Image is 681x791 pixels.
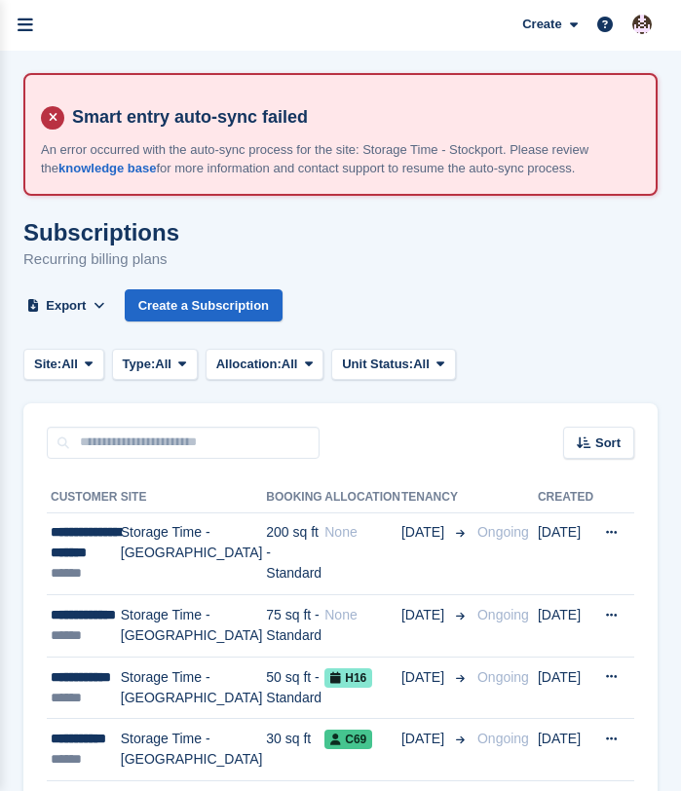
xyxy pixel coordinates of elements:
th: Customer [47,482,121,513]
img: Saeed [632,15,652,34]
button: Site: All [23,349,104,381]
td: 50 sq ft - Standard [266,657,324,719]
span: Ongoing [477,607,529,622]
span: Site: [34,355,61,374]
td: 75 sq ft - Standard [266,595,324,658]
td: Storage Time - [GEOGRAPHIC_DATA] [121,657,267,719]
td: Storage Time - [GEOGRAPHIC_DATA] [121,595,267,658]
span: C69 [324,730,372,749]
span: [DATE] [401,522,448,543]
td: [DATE] [538,657,593,719]
th: Site [121,482,267,513]
h1: Subscriptions [23,219,179,245]
span: [DATE] [401,729,448,749]
div: None [324,522,401,543]
th: Tenancy [401,482,470,513]
span: [DATE] [401,605,448,625]
td: Storage Time - [GEOGRAPHIC_DATA] [121,512,267,595]
span: H16 [324,668,372,688]
span: All [155,355,171,374]
button: Export [23,289,109,321]
div: None [324,605,401,625]
td: [DATE] [538,719,593,781]
span: Sort [595,433,621,453]
span: Unit Status: [342,355,413,374]
button: Type: All [112,349,198,381]
a: knowledge base [58,161,156,175]
span: Ongoing [477,731,529,746]
td: [DATE] [538,512,593,595]
span: All [61,355,78,374]
p: An error occurred with the auto-sync process for the site: Storage Time - Stockport. Please revie... [41,140,640,178]
span: Allocation: [216,355,282,374]
span: [DATE] [401,667,448,688]
th: Created [538,482,593,513]
button: Unit Status: All [331,349,455,381]
td: 30 sq ft [266,719,324,781]
span: All [413,355,430,374]
td: [DATE] [538,595,593,658]
th: Allocation [324,482,401,513]
button: Allocation: All [206,349,324,381]
span: Type: [123,355,156,374]
th: Booking [266,482,324,513]
td: 200 sq ft - Standard [266,512,324,595]
span: Ongoing [477,524,529,540]
h4: Smart entry auto-sync failed [64,106,640,129]
a: Create a Subscription [125,289,283,321]
td: Storage Time - [GEOGRAPHIC_DATA] [121,719,267,781]
span: All [282,355,298,374]
span: Export [46,296,86,316]
span: Create [522,15,561,34]
p: Recurring billing plans [23,248,179,271]
span: Ongoing [477,669,529,685]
